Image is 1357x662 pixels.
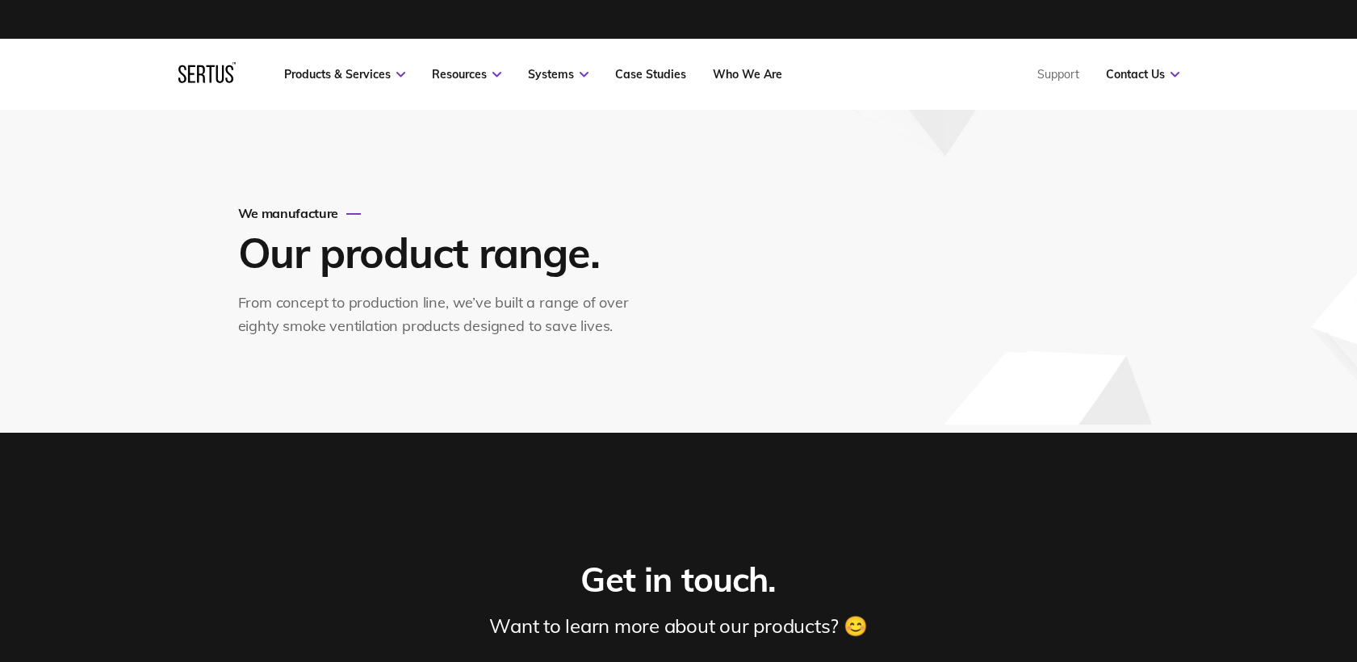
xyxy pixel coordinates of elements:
[489,614,867,638] div: Want to learn more about our products? 😊
[1106,67,1179,82] a: Contact Us
[284,67,405,82] a: Products & Services
[1037,67,1079,82] a: Support
[238,205,646,221] div: We manufacture
[432,67,501,82] a: Resources
[238,291,646,338] div: From concept to production line, we’ve built a range of over eighty smoke ventilation products de...
[615,67,686,82] a: Case Studies
[238,226,642,279] h1: Our product range.
[580,559,776,601] div: Get in touch.
[528,67,588,82] a: Systems
[713,67,782,82] a: Who We Are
